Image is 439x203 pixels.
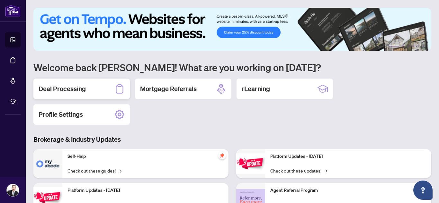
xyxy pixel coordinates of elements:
[7,184,19,196] img: Profile Icon
[33,135,431,144] h3: Brokerage & Industry Updates
[67,187,223,194] p: Platform Updates - [DATE]
[236,153,265,173] img: Platform Updates - June 23, 2025
[33,149,62,178] img: Self-Help
[39,84,86,93] h2: Deal Processing
[422,45,425,47] button: 6
[33,8,431,51] img: Slide 0
[413,181,433,200] button: Open asap
[140,84,197,93] h2: Mortgage Referrals
[67,153,223,160] p: Self-Help
[407,45,409,47] button: 3
[67,167,121,174] a: Check out these guides!→
[242,84,270,93] h2: rLearning
[417,45,420,47] button: 5
[270,167,327,174] a: Check out these updates!→
[270,187,426,194] p: Agent Referral Program
[270,153,426,160] p: Platform Updates - [DATE]
[402,45,404,47] button: 2
[412,45,415,47] button: 4
[33,61,431,73] h1: Welcome back [PERSON_NAME]! What are you working on [DATE]?
[118,167,121,174] span: →
[39,110,83,119] h2: Profile Settings
[324,167,327,174] span: →
[389,45,399,47] button: 1
[218,152,226,159] span: pushpin
[5,5,21,17] img: logo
